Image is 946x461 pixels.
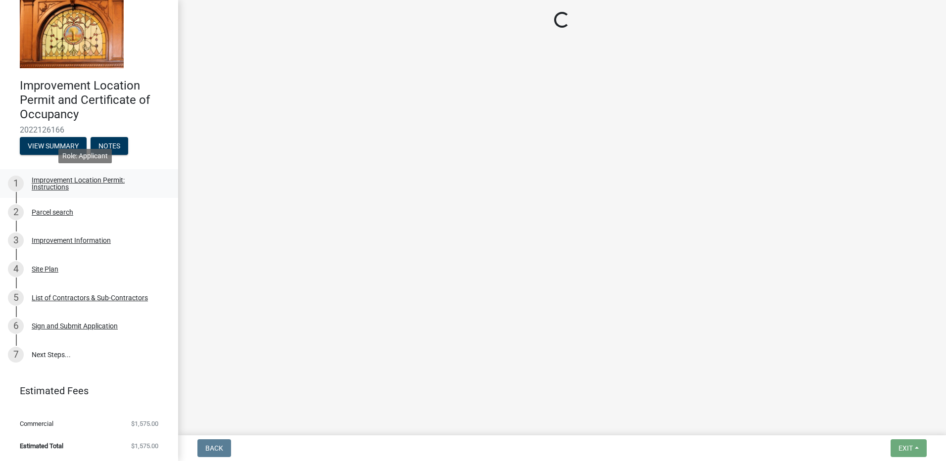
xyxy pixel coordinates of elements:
[20,125,158,135] span: 2022126166
[20,137,87,155] button: View Summary
[899,444,913,452] span: Exit
[8,347,24,363] div: 7
[8,290,24,306] div: 5
[32,177,162,190] div: Improvement Location Permit: Instructions
[20,420,53,427] span: Commercial
[205,444,223,452] span: Back
[8,261,24,277] div: 4
[131,443,158,449] span: $1,575.00
[32,266,58,273] div: Site Plan
[8,176,24,191] div: 1
[197,439,231,457] button: Back
[58,149,112,163] div: Role: Applicant
[91,143,128,151] wm-modal-confirm: Notes
[891,439,927,457] button: Exit
[8,232,24,248] div: 3
[8,381,162,401] a: Estimated Fees
[20,443,63,449] span: Estimated Total
[32,209,73,216] div: Parcel search
[131,420,158,427] span: $1,575.00
[8,204,24,220] div: 2
[20,143,87,151] wm-modal-confirm: Summary
[32,237,111,244] div: Improvement Information
[32,323,118,329] div: Sign and Submit Application
[91,137,128,155] button: Notes
[20,79,170,121] h4: Improvement Location Permit and Certificate of Occupancy
[8,318,24,334] div: 6
[32,294,148,301] div: List of Contractors & Sub-Contractors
